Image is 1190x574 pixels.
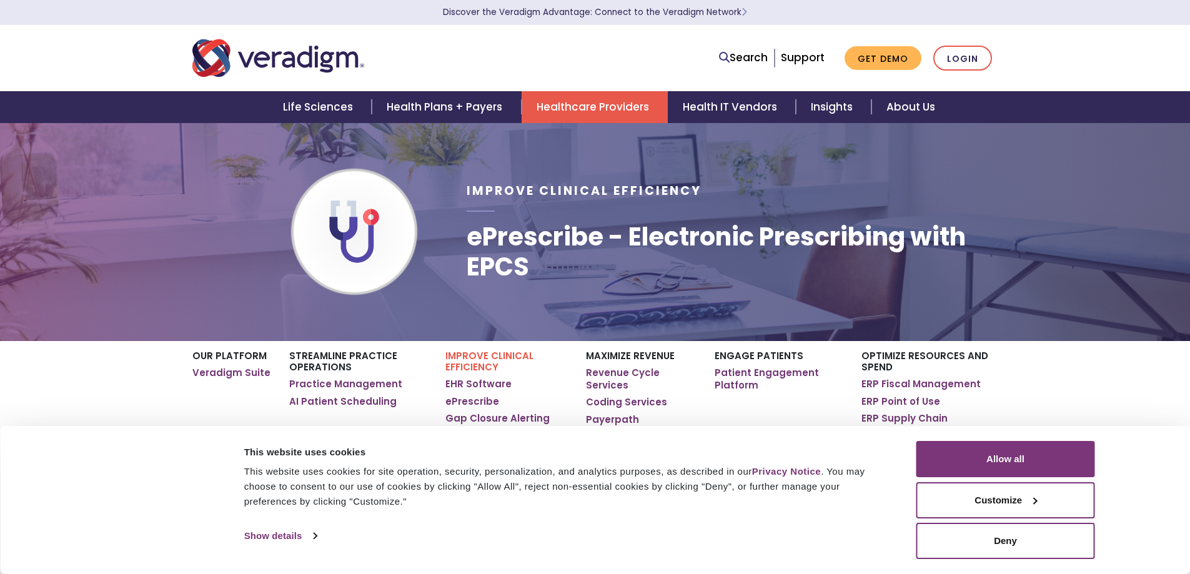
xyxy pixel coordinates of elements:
a: Healthcare Providers [522,91,668,123]
a: ePrescribe [445,395,499,408]
a: Privacy Notice [752,466,821,477]
a: ERP Supply Chain [861,412,948,425]
a: Patient Engagement Platform [715,367,843,391]
button: Deny [916,523,1095,559]
a: Health Plans + Payers [372,91,521,123]
div: This website uses cookies for site operation, security, personalization, and analytics purposes, ... [244,464,888,509]
button: Customize [916,482,1095,518]
a: About Us [871,91,950,123]
a: Support [781,50,825,65]
a: EHR Software [445,378,512,390]
span: Improve Clinical Efficiency [467,182,702,199]
a: Health IT Vendors [668,91,796,123]
a: Discover the Veradigm Advantage: Connect to the Veradigm NetworkLearn More [443,6,747,18]
span: Learn More [741,6,747,18]
a: ERP Point of Use [861,395,940,408]
a: ERP Fiscal Management [861,378,981,390]
img: Veradigm logo [192,37,364,79]
a: Show details [244,527,317,545]
a: Insights [796,91,871,123]
a: Login [933,46,992,71]
a: Get Demo [845,46,921,71]
div: This website uses cookies [244,445,888,460]
a: Revenue Cycle Services [586,367,695,391]
a: Life Sciences [268,91,372,123]
a: Practice Management [289,378,402,390]
a: AI Patient Scheduling [289,395,397,408]
a: Payerpath Clearinghouse [586,413,695,438]
a: Gap Closure Alerting [445,412,550,425]
h1: ePrescribe - Electronic Prescribing with EPCS [467,222,998,282]
button: Allow all [916,441,1095,477]
a: Veradigm Suite [192,367,270,379]
a: Search [719,49,768,66]
a: Coding Services [586,396,667,408]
